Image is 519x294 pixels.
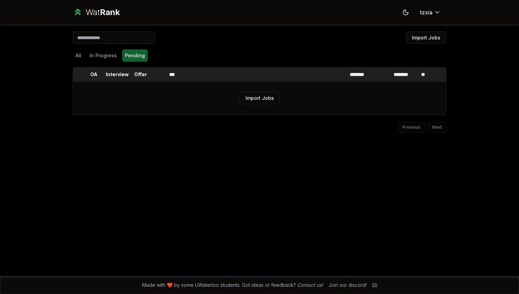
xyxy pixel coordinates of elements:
[73,49,84,62] button: All
[240,92,280,104] button: Import Jobs
[100,7,120,17] span: Rank
[142,282,323,289] span: Made with ❤️ by some UWaterloo students. Got ideas or feedback?
[85,7,120,18] div: Wat
[106,71,129,78] p: Interview
[73,7,120,18] a: WatRank
[415,6,446,19] button: tzxia
[406,32,446,44] button: Import Jobs
[87,49,119,62] button: In Progress
[420,8,432,16] span: tzxia
[122,49,148,62] button: Pending
[328,282,367,289] div: Join our discord!
[297,282,323,288] a: Contact us!
[134,71,147,78] p: Offer
[90,71,97,78] p: OA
